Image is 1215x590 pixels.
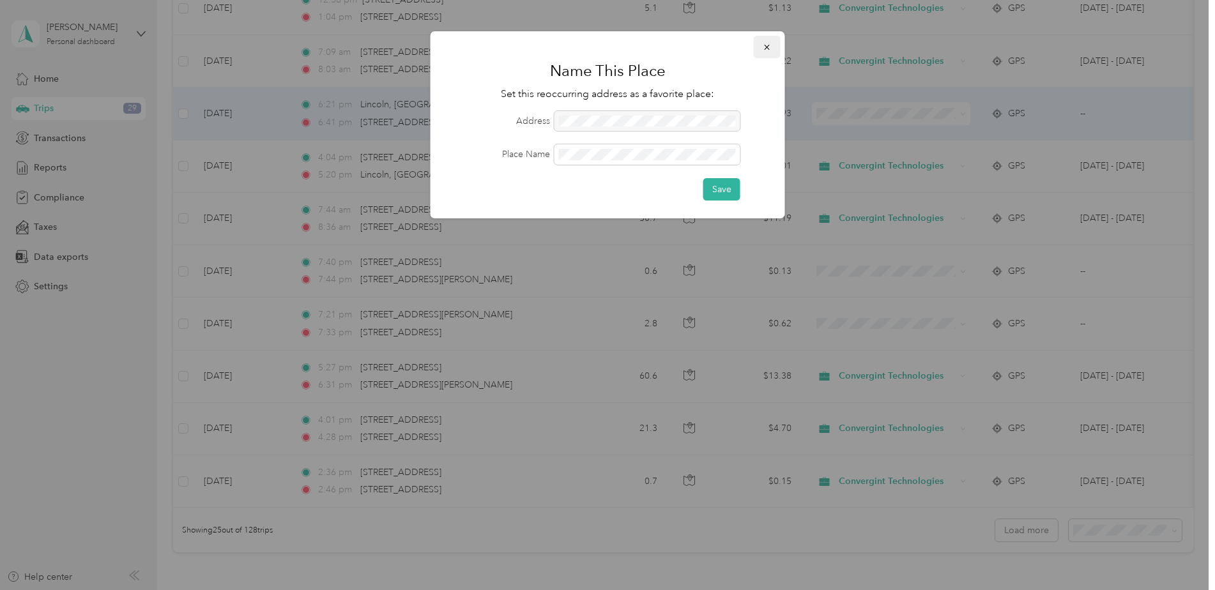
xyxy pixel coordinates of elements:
label: Place Name [448,147,550,161]
p: Set this reoccurring address as a favorite place: [448,86,767,102]
h1: Name This Place [448,56,767,86]
button: Save [703,178,740,200]
iframe: Everlance-gr Chat Button Frame [1143,518,1215,590]
label: Address [448,114,550,128]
